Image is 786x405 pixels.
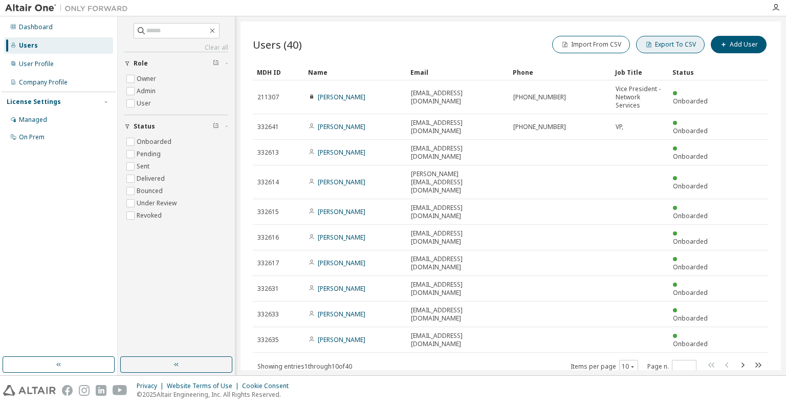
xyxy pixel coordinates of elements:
span: [EMAIL_ADDRESS][DOMAIN_NAME] [411,255,504,271]
label: Under Review [137,197,179,209]
div: User Profile [19,60,54,68]
span: [EMAIL_ADDRESS][DOMAIN_NAME] [411,144,504,161]
label: Owner [137,73,158,85]
span: [EMAIL_ADDRESS][DOMAIN_NAME] [411,281,504,297]
a: [PERSON_NAME] [318,148,365,157]
img: Altair One [5,3,133,13]
label: User [137,97,153,110]
label: Sent [137,160,151,173]
a: [PERSON_NAME] [318,178,365,186]
span: Clear filter [213,59,219,68]
span: Vice President - Network Services [616,85,664,110]
a: [PERSON_NAME] [318,259,365,267]
div: Website Terms of Use [167,382,242,390]
div: MDH ID [257,64,300,80]
span: Onboarded [673,182,708,190]
div: Dashboard [19,23,53,31]
img: instagram.svg [79,385,90,396]
span: [PHONE_NUMBER] [513,93,566,101]
label: Bounced [137,185,165,197]
a: [PERSON_NAME] [318,284,365,293]
button: Export To CSV [636,36,705,53]
label: Delivered [137,173,167,185]
img: altair_logo.svg [3,385,56,396]
span: Onboarded [673,211,708,220]
span: 332613 [257,148,279,157]
span: 332631 [257,285,279,293]
span: [EMAIL_ADDRESS][DOMAIN_NAME] [411,89,504,105]
span: Showing entries 1 through 10 of 40 [257,362,352,371]
div: Users [19,41,38,50]
span: 332615 [257,208,279,216]
span: Status [134,122,155,131]
a: [PERSON_NAME] [318,233,365,242]
span: [PERSON_NAME][EMAIL_ADDRESS][DOMAIN_NAME] [411,170,504,195]
span: Onboarded [673,97,708,105]
span: Role [134,59,148,68]
a: [PERSON_NAME] [318,93,365,101]
span: [PHONE_NUMBER] [513,123,566,131]
div: Cookie Consent [242,382,295,390]
label: Revoked [137,209,164,222]
img: youtube.svg [113,385,127,396]
span: Users (40) [253,37,302,52]
span: Clear filter [213,122,219,131]
div: Name [308,64,402,80]
span: Onboarded [673,237,708,246]
button: Status [124,115,228,138]
div: Company Profile [19,78,68,87]
span: Onboarded [673,314,708,323]
label: Pending [137,148,163,160]
button: Role [124,52,228,75]
div: License Settings [7,98,61,106]
a: [PERSON_NAME] [318,335,365,344]
span: 332614 [257,178,279,186]
button: Add User [711,36,767,53]
a: [PERSON_NAME] [318,310,365,318]
a: Clear all [124,44,228,52]
span: [EMAIL_ADDRESS][DOMAIN_NAME] [411,229,504,246]
div: Phone [513,64,607,80]
span: 211307 [257,93,279,101]
span: [EMAIL_ADDRESS][DOMAIN_NAME] [411,119,504,135]
button: Import From CSV [552,36,630,53]
span: 332616 [257,233,279,242]
span: Onboarded [673,126,708,135]
span: Page n. [647,360,696,373]
label: Onboarded [137,136,173,148]
span: Items per page [571,360,638,373]
img: facebook.svg [62,385,73,396]
label: Admin [137,85,158,97]
div: Privacy [137,382,167,390]
span: Onboarded [673,263,708,271]
div: On Prem [19,133,45,141]
div: Job Title [615,64,664,80]
img: linkedin.svg [96,385,106,396]
span: [EMAIL_ADDRESS][DOMAIN_NAME] [411,306,504,323]
span: 332617 [257,259,279,267]
button: 10 [622,363,636,371]
span: Onboarded [673,288,708,297]
p: © 2025 Altair Engineering, Inc. All Rights Reserved. [137,390,295,399]
span: Onboarded [673,152,708,161]
span: 332635 [257,336,279,344]
span: 332633 [257,310,279,318]
div: Status [672,64,715,80]
a: [PERSON_NAME] [318,122,365,131]
span: [EMAIL_ADDRESS][DOMAIN_NAME] [411,332,504,348]
span: [EMAIL_ADDRESS][DOMAIN_NAME] [411,204,504,220]
span: 332641 [257,123,279,131]
a: [PERSON_NAME] [318,207,365,216]
span: VP, [616,123,623,131]
div: Managed [19,116,47,124]
span: Onboarded [673,339,708,348]
div: Email [410,64,505,80]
